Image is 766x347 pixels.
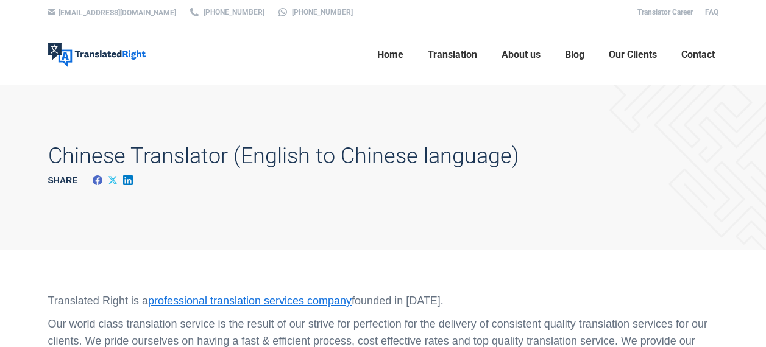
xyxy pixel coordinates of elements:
[148,295,352,307] a: professional translation services company
[565,49,584,61] span: Blog
[377,49,403,61] span: Home
[605,35,661,74] a: Our Clients
[502,49,541,61] span: About us
[188,7,264,18] a: [PHONE_NUMBER]
[498,35,544,74] a: About us
[48,292,718,309] p: Translated Right is a founded in [DATE].
[424,35,481,74] a: Translation
[637,8,693,16] a: Translator Career
[374,35,407,74] a: Home
[609,49,657,61] span: Our Clients
[59,9,176,17] a: [EMAIL_ADDRESS][DOMAIN_NAME]
[105,166,121,195] a: X
[681,49,715,61] span: Contact
[48,143,519,169] h1: Chinese Translator (English to Chinese language)
[48,166,90,195] div: Share
[121,166,136,195] a: LinkedIn
[705,8,718,16] a: FAQ
[48,43,146,67] img: Translated Right
[90,166,105,195] a: Facebook
[561,35,588,74] a: Blog
[277,7,353,18] a: [PHONE_NUMBER]
[678,35,718,74] a: Contact
[428,49,477,61] span: Translation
